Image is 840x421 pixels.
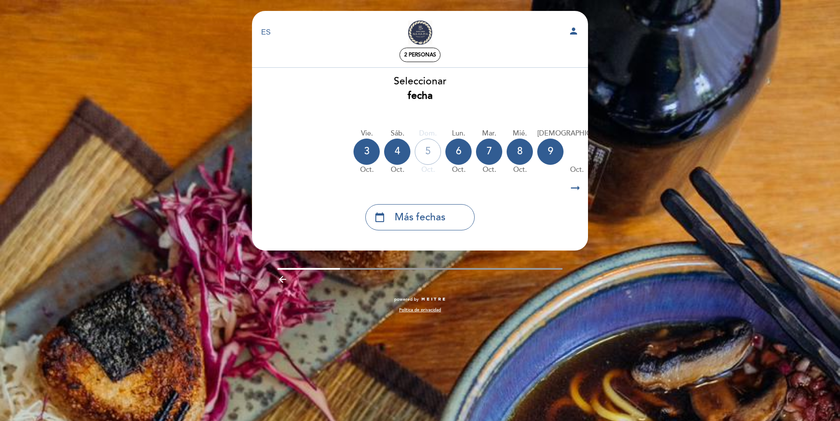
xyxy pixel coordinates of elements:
div: oct. [353,165,380,175]
i: arrow_right_alt [569,179,582,198]
div: oct. [537,165,616,175]
div: 4 [384,139,410,165]
i: arrow_backward [277,274,288,285]
div: mar. [476,129,502,139]
div: [DEMOGRAPHIC_DATA]. [537,129,616,139]
i: calendar_today [374,210,385,225]
div: 5 [415,139,441,165]
a: Política de privacidad [399,307,441,313]
div: oct. [384,165,410,175]
div: 6 [445,139,472,165]
img: MEITRE [421,297,446,302]
a: powered by [394,296,446,303]
div: 7 [476,139,502,165]
div: sáb. [384,129,410,139]
span: Más fechas [395,210,445,225]
span: 2 personas [404,52,436,58]
i: person [568,26,579,36]
a: [PERSON_NAME] [365,21,475,45]
div: oct. [476,165,502,175]
div: vie. [353,129,380,139]
div: 8 [507,139,533,165]
b: fecha [408,90,433,102]
div: oct. [415,165,441,175]
div: lun. [445,129,472,139]
div: oct. [445,165,472,175]
div: 3 [353,139,380,165]
div: Seleccionar [252,74,588,103]
div: 9 [537,139,563,165]
div: dom. [415,129,441,139]
button: person [568,26,579,39]
div: oct. [507,165,533,175]
div: mié. [507,129,533,139]
span: powered by [394,296,419,303]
